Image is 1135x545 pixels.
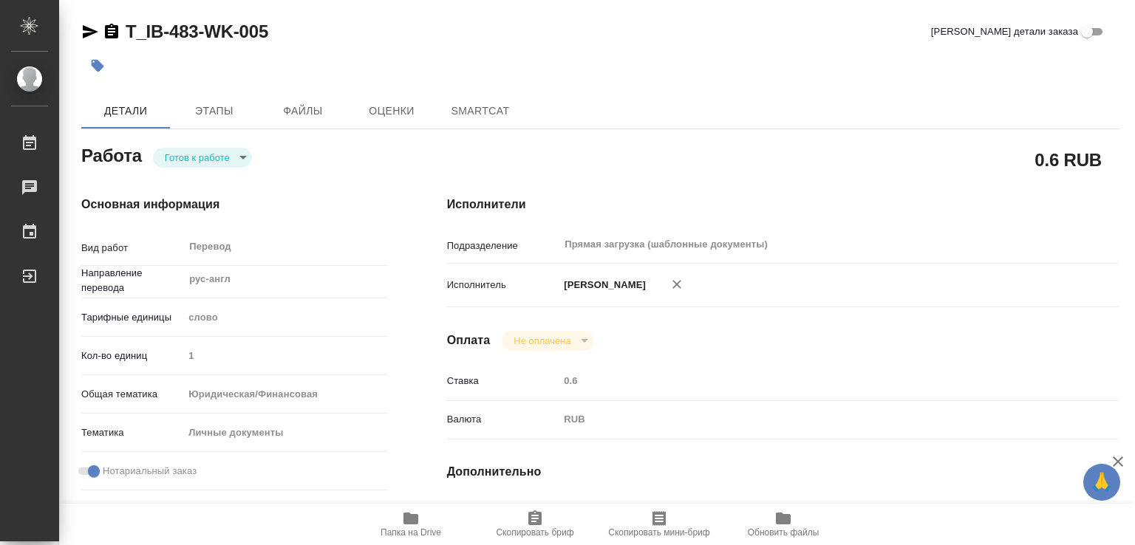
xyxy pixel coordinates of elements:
[183,420,387,445] div: Личные документы
[81,23,99,41] button: Скопировать ссылку для ЯМессенджера
[90,102,161,120] span: Детали
[447,463,1119,481] h4: Дополнительно
[81,141,142,168] h2: Работа
[447,332,491,349] h4: Оплата
[81,310,183,325] p: Тарифные единицы
[473,504,597,545] button: Скопировать бриф
[931,24,1078,39] span: [PERSON_NAME] детали заказа
[559,278,646,292] p: [PERSON_NAME]
[597,504,721,545] button: Скопировать мини-бриф
[81,387,183,402] p: Общая тематика
[81,349,183,363] p: Кол-во единиц
[381,527,441,538] span: Папка на Drive
[447,374,559,388] p: Ставка
[1083,464,1120,501] button: 🙏
[183,382,387,407] div: Юридическая/Финансовая
[183,345,387,366] input: Пустое поле
[447,239,559,253] p: Подразделение
[447,196,1119,213] h4: Исполнители
[81,241,183,256] p: Вид работ
[81,196,388,213] h4: Основная информация
[183,305,387,330] div: слово
[349,504,473,545] button: Папка на Drive
[179,102,250,120] span: Этапы
[356,102,427,120] span: Оценки
[721,504,845,545] button: Обновить файлы
[509,335,575,347] button: Не оплачена
[1035,147,1102,172] h2: 0.6 RUB
[81,49,114,82] button: Добавить тэг
[447,278,559,292] p: Исполнитель
[559,500,1063,521] input: Пустое поле
[1089,467,1114,498] span: 🙏
[103,23,120,41] button: Скопировать ссылку
[126,21,268,41] a: T_IB-483-WK-005
[496,527,573,538] span: Скопировать бриф
[81,266,183,295] p: Направление перевода
[445,102,516,120] span: SmartCat
[153,148,252,168] div: Готов к работе
[103,464,197,479] span: Нотариальный заказ
[81,425,183,440] p: Тематика
[502,331,593,351] div: Готов к работе
[160,151,234,164] button: Готов к работе
[267,102,338,120] span: Файлы
[559,407,1063,432] div: RUB
[661,268,693,301] button: Удалить исполнителя
[447,412,559,427] p: Валюта
[748,527,819,538] span: Обновить файлы
[608,527,709,538] span: Скопировать мини-бриф
[559,370,1063,391] input: Пустое поле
